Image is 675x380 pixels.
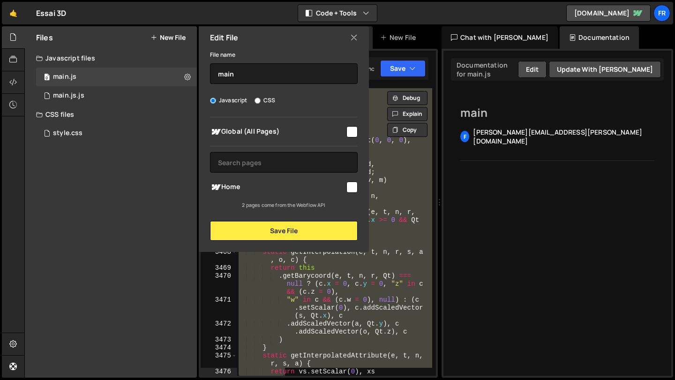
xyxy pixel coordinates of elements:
div: Documentation [560,26,639,49]
h2: Edit File [210,32,238,43]
button: New File [150,34,186,41]
div: New File [380,33,420,42]
button: Debug [387,91,427,105]
div: 3470 [201,272,237,296]
a: 🤙 [2,2,25,24]
label: CSS [255,96,275,105]
div: 3475 [201,352,237,368]
div: 3474 [201,344,237,352]
input: Name [210,63,358,84]
div: 17212/47640.css [36,124,197,143]
div: 3469 [201,264,237,272]
button: Copy [387,123,427,137]
div: style.css [53,129,82,137]
label: Javascript [210,96,247,105]
span: 0 [44,74,50,82]
label: File name [210,50,235,60]
div: 3476 [201,368,237,376]
div: main.js [53,73,76,81]
button: Save [380,60,426,77]
div: 3473 [201,336,237,344]
input: Javascript [210,98,216,104]
h2: Files [36,32,53,43]
div: 3468 [201,248,237,264]
div: main.js.js [53,91,84,100]
span: [PERSON_NAME][EMAIL_ADDRESS][PERSON_NAME][DOMAIN_NAME] [473,128,642,145]
span: Global (All Pages) [210,126,345,137]
button: Update with [PERSON_NAME] [549,61,661,78]
div: 3471 [201,296,237,320]
div: 17212/47639.js [36,68,197,86]
input: Search pages [210,152,358,173]
button: Explain [387,107,427,121]
div: Essai 3D [36,8,66,19]
a: Fr [653,5,670,22]
button: Code + Tools [298,5,377,22]
div: Documentation for main.js [454,61,518,78]
span: Home [210,182,345,193]
div: Javascript files [25,49,197,68]
button: Edit [518,61,547,78]
input: CSS [255,98,261,104]
h2: main [460,105,654,120]
button: Save File [210,221,358,241]
div: CSS files [25,105,197,124]
a: [DOMAIN_NAME] [566,5,651,22]
div: main.js.js [36,86,197,105]
div: 3472 [201,320,237,336]
span: f [464,133,466,141]
div: Chat with [PERSON_NAME] [442,26,558,49]
small: 2 pages come from the Webflow API [242,202,325,208]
